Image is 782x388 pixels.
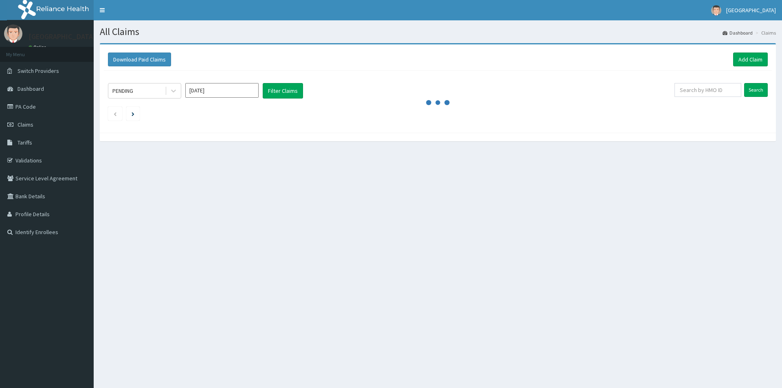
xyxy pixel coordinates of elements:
button: Download Paid Claims [108,53,171,66]
span: Switch Providers [18,67,59,75]
span: Tariffs [18,139,32,146]
img: User Image [4,24,22,43]
span: Claims [18,121,33,128]
li: Claims [753,29,776,36]
span: Dashboard [18,85,44,92]
p: [GEOGRAPHIC_DATA] [29,33,96,40]
a: Dashboard [723,29,753,36]
input: Search [744,83,768,97]
img: User Image [711,5,721,15]
input: Search by HMO ID [674,83,741,97]
h1: All Claims [100,26,776,37]
svg: audio-loading [426,90,450,115]
div: PENDING [112,87,133,95]
button: Filter Claims [263,83,303,99]
span: [GEOGRAPHIC_DATA] [726,7,776,14]
input: Select Month and Year [185,83,259,98]
a: Online [29,44,48,50]
a: Previous page [113,110,117,117]
a: Next page [132,110,134,117]
a: Add Claim [733,53,768,66]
